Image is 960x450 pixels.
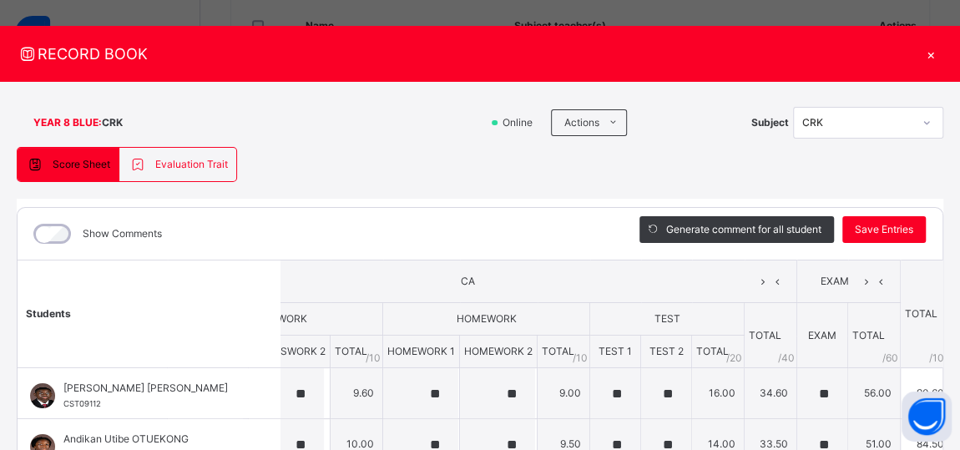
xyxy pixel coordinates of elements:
[464,345,533,357] span: HOMEWORK 2
[573,351,588,366] span: / 10
[726,351,742,366] span: / 20
[457,312,517,325] span: HOMEWORK
[542,345,574,357] span: TOTAL
[63,399,101,408] span: CST09112
[155,157,228,172] span: Evaluation Trait
[855,222,913,237] span: Save Entries
[848,368,901,419] td: 56.00
[918,43,943,65] div: ×
[17,43,918,65] span: RECORD BOOK
[901,368,953,419] td: 90.60
[63,432,243,447] span: Andikan Utibe OTUEKONG
[253,345,326,357] span: CLASSWORK 2
[53,157,110,172] span: Score Sheet
[802,115,912,130] div: CRK
[501,115,543,130] span: Online
[538,368,590,419] td: 9.00
[778,351,795,366] span: / 40
[696,345,729,357] span: TOTAL
[749,329,781,341] span: TOTAL
[26,307,71,320] span: Students
[387,345,455,357] span: HOMEWORK 1
[331,368,383,419] td: 9.60
[33,115,102,130] span: YEAR 8 BLUE :
[810,274,859,289] span: EXAM
[102,115,123,130] span: CRK
[902,392,952,442] button: Open asap
[929,351,951,366] span: /100
[654,312,680,325] span: TEST
[180,274,755,289] span: CA
[564,115,599,130] span: Actions
[901,260,953,368] th: TOTAL
[692,368,745,419] td: 16.00
[745,368,797,419] td: 34.60
[335,345,367,357] span: TOTAL
[63,381,243,396] span: [PERSON_NAME] [PERSON_NAME]
[599,345,632,357] span: TEST 1
[882,351,898,366] span: / 60
[366,351,381,366] span: / 10
[649,345,684,357] span: TEST 2
[852,329,885,341] span: TOTAL
[666,222,821,237] span: Generate comment for all student
[751,115,789,130] span: Subject
[808,329,836,341] span: EXAM
[30,383,55,408] img: CST09112.png
[83,226,162,241] label: Show Comments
